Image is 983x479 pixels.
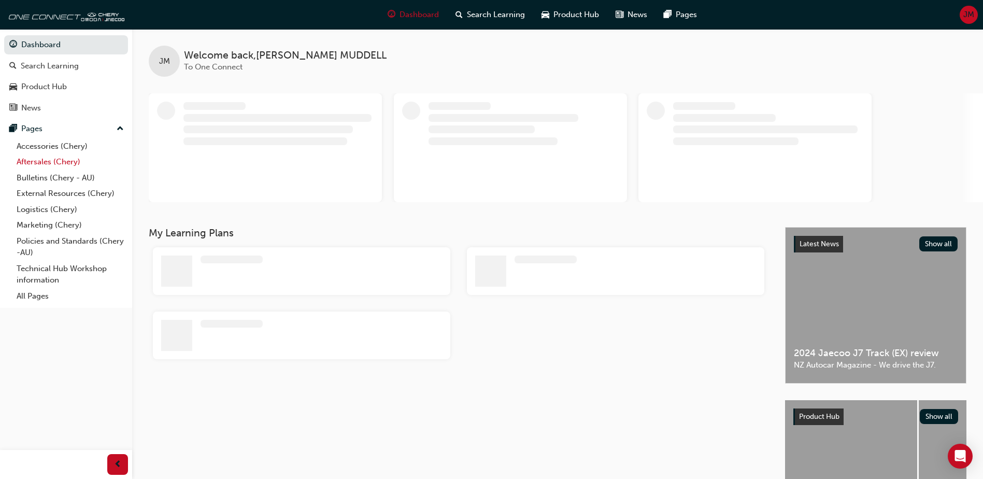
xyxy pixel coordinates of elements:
[553,9,599,21] span: Product Hub
[9,40,17,50] span: guage-icon
[948,444,973,469] div: Open Intercom Messenger
[533,4,607,25] a: car-iconProduct Hub
[9,104,17,113] span: news-icon
[12,170,128,186] a: Bulletins (Chery - AU)
[607,4,656,25] a: news-iconNews
[12,233,128,261] a: Policies and Standards (Chery -AU)
[12,261,128,288] a: Technical Hub Workshop information
[920,409,959,424] button: Show all
[4,119,128,138] button: Pages
[12,138,128,154] a: Accessories (Chery)
[467,9,525,21] span: Search Learning
[4,77,128,96] a: Product Hub
[184,50,387,62] span: Welcome back , [PERSON_NAME] MUDDELL
[676,9,697,21] span: Pages
[388,8,395,21] span: guage-icon
[12,288,128,304] a: All Pages
[794,359,958,371] span: NZ Autocar Magazine - We drive the J7.
[542,8,549,21] span: car-icon
[9,124,17,134] span: pages-icon
[12,202,128,218] a: Logistics (Chery)
[4,33,128,119] button: DashboardSearch LearningProduct HubNews
[616,8,623,21] span: news-icon
[159,55,170,67] span: JM
[794,236,958,252] a: Latest NewsShow all
[114,458,122,471] span: prev-icon
[400,9,439,21] span: Dashboard
[656,4,705,25] a: pages-iconPages
[960,6,978,24] button: JM
[21,60,79,72] div: Search Learning
[919,236,958,251] button: Show all
[12,186,128,202] a: External Resources (Chery)
[12,154,128,170] a: Aftersales (Chery)
[4,35,128,54] a: Dashboard
[793,408,958,425] a: Product HubShow all
[800,239,839,248] span: Latest News
[628,9,647,21] span: News
[21,102,41,114] div: News
[963,9,974,21] span: JM
[149,227,768,239] h3: My Learning Plans
[12,217,128,233] a: Marketing (Chery)
[785,227,966,384] a: Latest NewsShow all2024 Jaecoo J7 Track (EX) reviewNZ Autocar Magazine - We drive the J7.
[664,8,672,21] span: pages-icon
[184,62,243,72] span: To One Connect
[794,347,958,359] span: 2024 Jaecoo J7 Track (EX) review
[21,123,42,135] div: Pages
[117,122,124,136] span: up-icon
[5,4,124,25] img: oneconnect
[455,8,463,21] span: search-icon
[4,57,128,76] a: Search Learning
[447,4,533,25] a: search-iconSearch Learning
[9,82,17,92] span: car-icon
[799,412,839,421] span: Product Hub
[9,62,17,71] span: search-icon
[4,98,128,118] a: News
[21,81,67,93] div: Product Hub
[379,4,447,25] a: guage-iconDashboard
